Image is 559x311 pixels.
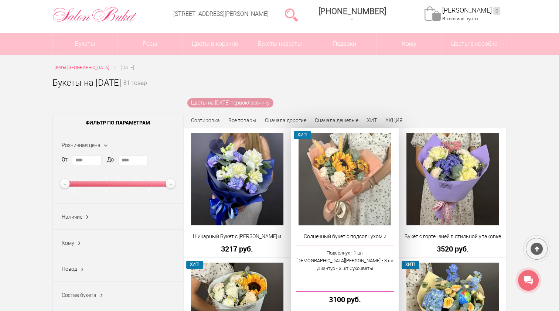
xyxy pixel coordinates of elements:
label: От [62,156,68,164]
a: Цветы [GEOGRAPHIC_DATA] [52,64,109,72]
a: Розы [117,33,182,55]
span: ХИТ! [294,131,311,139]
img: Букет с гортензией в стильной упаковке [406,133,499,225]
img: Цветы Нижний Новгород [52,5,137,24]
a: Цветы в коробке [442,33,507,55]
a: Сначала дорогие [265,117,306,123]
a: Букеты [53,33,117,55]
ins: 0 [493,7,500,15]
a: Подарки [312,33,377,55]
span: Фильтр по параметрам [53,113,183,132]
a: Подсолнух - 1 шт[DEMOGRAPHIC_DATA][PERSON_NAME] - 3 штДиантус - 3 шт Сухоцветы [296,245,394,292]
span: Повод [62,266,77,272]
span: Розничная цена [62,142,100,148]
a: Букет с гортензией в стильной упаковке [404,233,502,240]
a: Цветы на [DATE] первокласснику [187,98,273,107]
span: В корзине пусто [442,16,478,21]
a: ХИТ [367,117,377,123]
a: Букеты невесты [247,33,312,55]
span: Состав букета [62,292,96,298]
img: Солнечный букет с подсолнухом и диантусами [299,133,391,225]
img: Шикарный Букет с Розами и Синими Диантусами [191,133,283,225]
a: Цветы в корзине [183,33,247,55]
a: 3217 руб. [188,245,286,253]
a: [STREET_ADDRESS][PERSON_NAME] [173,10,269,17]
span: [DATE] [121,65,134,70]
span: ХИТ! [402,261,419,269]
a: Сначала дешевые [315,117,358,123]
a: [PERSON_NAME] [442,6,500,15]
a: Шикарный Букет с [PERSON_NAME] и [PERSON_NAME] [188,233,286,240]
span: Кому [62,240,74,246]
h1: Букеты на [DATE] [52,76,121,89]
span: Наличие [62,214,82,220]
span: [PHONE_NUMBER] [318,7,386,16]
small: 81 товар [123,81,147,98]
a: 3100 руб. [296,295,394,303]
a: 3520 руб. [404,245,502,253]
span: ХИТ! [186,261,204,269]
span: Цветы [GEOGRAPHIC_DATA] [52,65,109,70]
span: Сортировка [191,117,220,123]
a: Все товары [228,117,256,123]
a: АКЦИЯ [385,117,403,123]
a: Солнечный букет с подсолнухом и диантусами [296,233,394,240]
span: Кому [377,33,442,55]
a: [PHONE_NUMBER] [314,4,391,25]
label: До [107,156,114,164]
